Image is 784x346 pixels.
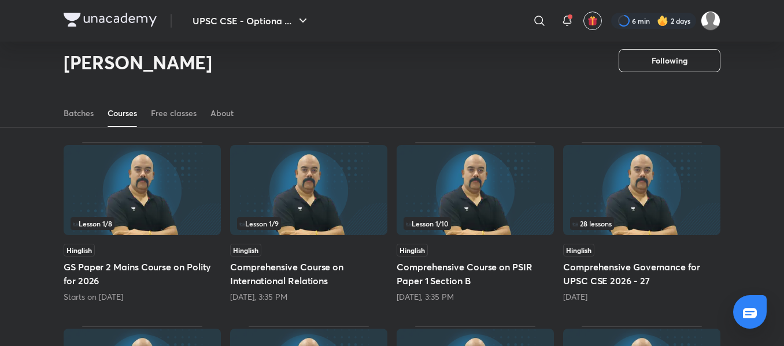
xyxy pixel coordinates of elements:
div: infocontainer [570,217,713,230]
span: Lesson 1 / 9 [239,220,279,227]
h2: [PERSON_NAME] [64,51,212,74]
div: Tomorrow, 3:35 PM [230,291,387,303]
div: left [71,217,214,230]
div: 1 day ago [563,291,720,303]
div: infosection [404,217,547,230]
a: Free classes [151,99,197,127]
div: Starts on Nov 27 [64,291,221,303]
div: infosection [237,217,380,230]
div: left [570,217,713,230]
div: infocontainer [237,217,380,230]
span: Lesson 1 / 10 [406,220,449,227]
span: Hinglish [397,244,428,256]
img: Thumbnail [397,145,554,235]
div: GS Paper 2 Mains Course on Polity for 2026 [64,142,221,303]
a: Batches [64,99,94,127]
img: streak [657,15,668,27]
div: Comprehensive Governance for UPSC CSE 2026 - 27 [563,142,720,303]
div: Today, 3:35 PM [397,291,554,303]
a: About [210,99,234,127]
div: Comprehensive Course on International Relations [230,142,387,303]
div: Batches [64,107,94,119]
img: Thumbnail [563,145,720,235]
button: Following [619,49,720,72]
div: Free classes [151,107,197,119]
a: Company Logo [64,13,157,29]
div: infosection [570,217,713,230]
div: infosection [71,217,214,230]
div: Courses [108,107,137,119]
button: avatar [583,12,602,30]
span: Following [652,55,687,66]
span: 28 lessons [572,220,612,227]
button: UPSC CSE - Optiona ... [186,9,317,32]
h5: Comprehensive Governance for UPSC CSE 2026 - 27 [563,260,720,288]
span: Hinglish [563,244,594,256]
h5: Comprehensive Course on International Relations [230,260,387,288]
div: left [404,217,547,230]
div: left [237,217,380,230]
span: Hinglish [64,244,95,256]
div: About [210,107,234,119]
h5: GS Paper 2 Mains Course on Polity for 2026 [64,260,221,288]
span: Lesson 1 / 8 [73,220,112,227]
h5: Comprehensive Course on PSIR Paper 1 Section B [397,260,554,288]
a: Courses [108,99,137,127]
img: Thumbnail [230,145,387,235]
div: infocontainer [404,217,547,230]
div: infocontainer [71,217,214,230]
span: Hinglish [230,244,261,256]
img: Gayatri L [701,11,720,31]
div: Comprehensive Course on PSIR Paper 1 Section B [397,142,554,303]
img: Thumbnail [64,145,221,235]
img: avatar [587,16,598,26]
img: Company Logo [64,13,157,27]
